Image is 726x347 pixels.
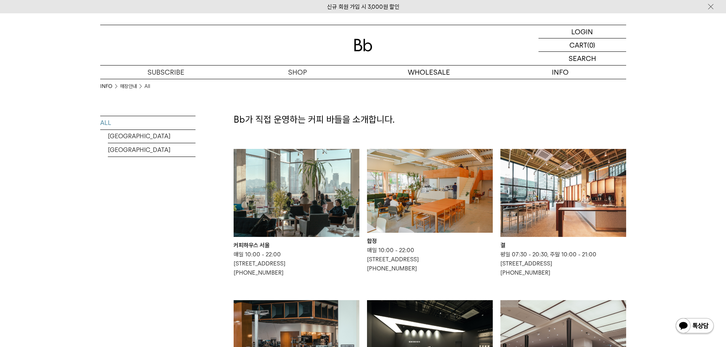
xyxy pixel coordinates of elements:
a: 커피하우스 서울 커피하우스 서울 매일 10:00 - 22:00[STREET_ADDRESS][PHONE_NUMBER] [234,149,359,277]
p: 평일 07:30 - 20:30, 주말 10:00 - 21:00 [STREET_ADDRESS] [PHONE_NUMBER] [500,250,626,277]
a: SUBSCRIBE [100,66,232,79]
a: [GEOGRAPHIC_DATA] [108,130,196,143]
a: 신규 회원 가입 시 3,000원 할인 [327,3,399,10]
a: 매장안내 [120,83,137,90]
a: ALL [100,116,196,130]
img: 결 [500,149,626,237]
p: INFO [495,66,626,79]
div: 커피하우스 서울 [234,241,359,250]
a: 결 결 평일 07:30 - 20:30, 주말 10:00 - 21:00[STREET_ADDRESS][PHONE_NUMBER] [500,149,626,277]
p: CART [569,38,587,51]
a: All [144,83,150,90]
a: SHOP [232,66,363,79]
div: 합정 [367,237,493,246]
a: [GEOGRAPHIC_DATA] [108,143,196,157]
p: SEARCH [569,52,596,65]
img: 로고 [354,39,372,51]
img: 카카오톡 채널 1:1 채팅 버튼 [675,317,715,336]
a: CART (0) [538,38,626,52]
div: 결 [500,241,626,250]
p: (0) [587,38,595,51]
p: 매일 10:00 - 22:00 [STREET_ADDRESS] [PHONE_NUMBER] [367,246,493,273]
a: LOGIN [538,25,626,38]
p: LOGIN [571,25,593,38]
li: INFO [100,83,120,90]
a: 합정 합정 매일 10:00 - 22:00[STREET_ADDRESS][PHONE_NUMBER] [367,149,493,273]
img: 커피하우스 서울 [234,149,359,237]
p: WHOLESALE [363,66,495,79]
img: 합정 [367,149,493,233]
p: Bb가 직접 운영하는 커피 바들을 소개합니다. [234,113,626,126]
p: 매일 10:00 - 22:00 [STREET_ADDRESS] [PHONE_NUMBER] [234,250,359,277]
